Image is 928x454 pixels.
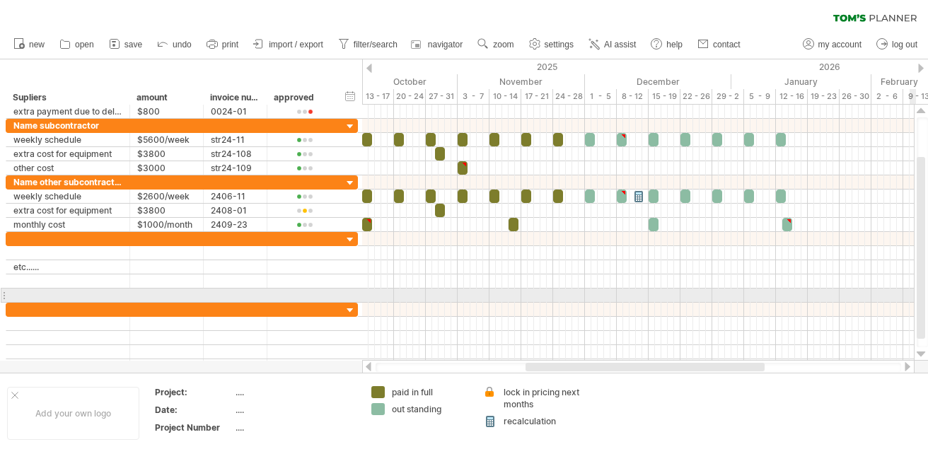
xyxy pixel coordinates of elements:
div: .... [236,404,354,416]
div: 3 - 7 [458,89,489,104]
div: $1000/month [137,218,196,231]
span: my account [818,40,862,50]
div: October 2025 [311,74,458,89]
span: help [666,40,683,50]
div: Supliers [13,91,122,105]
a: zoom [474,35,518,54]
div: 22 - 26 [680,89,712,104]
div: 26 - 30 [840,89,871,104]
div: .... [236,386,354,398]
div: 2409-23 [211,218,260,231]
span: filter/search [354,40,398,50]
span: settings [545,40,574,50]
span: AI assist [604,40,636,50]
div: 15 - 19 [649,89,680,104]
div: Add your own logo [7,387,139,440]
a: AI assist [585,35,640,54]
div: Date: [155,404,233,416]
div: 5 - 9 [744,89,776,104]
a: filter/search [335,35,402,54]
div: 24 - 28 [553,89,585,104]
div: str24-11 [211,133,260,146]
span: undo [173,40,192,50]
a: contact [694,35,745,54]
div: monthly cost [13,218,122,231]
a: log out [873,35,922,54]
div: Name subcontractor [13,119,122,132]
div: 2406-11 [211,190,260,203]
div: amount [137,91,195,105]
span: navigator [428,40,463,50]
div: 0024-01 [211,105,260,118]
div: $800 [137,105,196,118]
span: save [124,40,142,50]
div: etc...... [13,260,122,274]
div: recalculation [504,415,581,427]
span: contact [713,40,741,50]
a: open [56,35,98,54]
div: Project Number [155,421,233,433]
div: .... [236,421,354,433]
div: extra payment due to delay [13,105,122,118]
div: 1 - 5 [585,89,617,104]
a: my account [799,35,866,54]
div: weekly schedule [13,190,122,203]
div: 17 - 21 [521,89,553,104]
a: settings [526,35,578,54]
div: str24-108 [211,147,260,161]
a: save [105,35,146,54]
div: January 2026 [731,74,871,89]
span: zoom [493,40,514,50]
a: navigator [409,35,467,54]
span: log out [892,40,917,50]
div: 20 - 24 [394,89,426,104]
div: $3000 [137,161,196,175]
span: new [29,40,45,50]
div: paid in full [392,386,469,398]
div: weekly schedule [13,133,122,146]
div: lock in pricing next months [504,386,581,410]
div: 12 - 16 [776,89,808,104]
div: invoice number [210,91,259,105]
div: 8 - 12 [617,89,649,104]
div: approved [274,91,335,105]
div: $5600/week [137,133,196,146]
div: Name other subcontractor [13,175,122,189]
div: extra cost for equipment [13,204,122,217]
div: str24-109 [211,161,260,175]
div: 2408-01 [211,204,260,217]
div: 27 - 31 [426,89,458,104]
a: undo [153,35,196,54]
div: $2600/week [137,190,196,203]
span: print [222,40,238,50]
div: out standing [392,403,469,415]
div: $3800 [137,147,196,161]
div: December 2025 [585,74,731,89]
a: print [203,35,243,54]
span: open [75,40,94,50]
div: $3800 [137,204,196,217]
div: Project: [155,386,233,398]
span: import / export [269,40,323,50]
div: 19 - 23 [808,89,840,104]
a: import / export [250,35,327,54]
div: 2 - 6 [871,89,903,104]
div: extra cost for equipment [13,147,122,161]
div: 29 - 2 [712,89,744,104]
div: other cost [13,161,122,175]
div: 13 - 17 [362,89,394,104]
a: help [647,35,687,54]
a: new [10,35,49,54]
div: November 2025 [458,74,585,89]
div: 10 - 14 [489,89,521,104]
